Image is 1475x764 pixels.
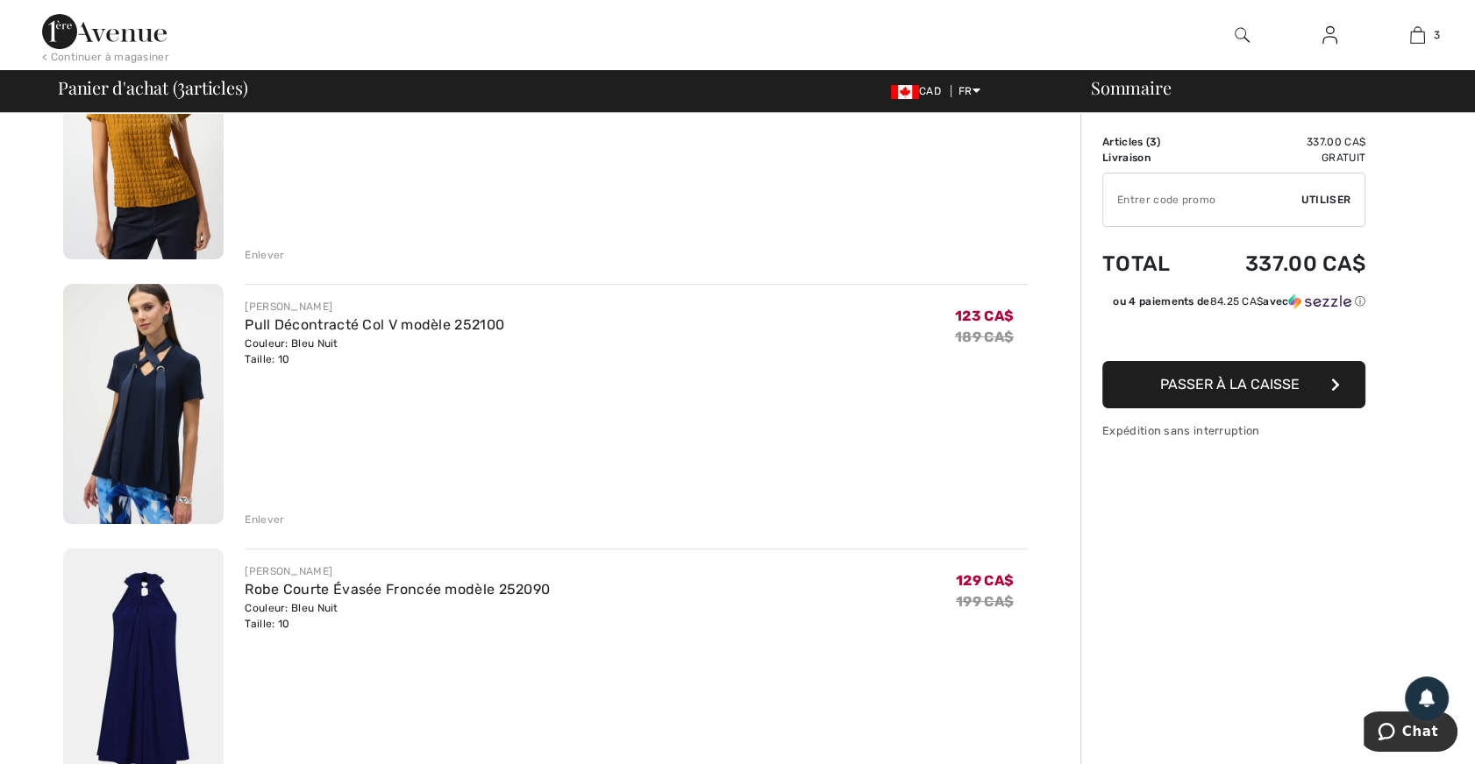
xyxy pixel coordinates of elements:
td: Gratuit [1197,150,1365,166]
div: ou 4 paiements de avec [1113,294,1365,309]
iframe: Ouvre un widget dans lequel vous pouvez chatter avec l’un de nos agents [1364,711,1457,755]
td: Livraison [1102,150,1197,166]
div: Enlever [245,247,284,263]
span: 84.25 CA$ [1209,295,1263,308]
span: Passer à la caisse [1160,376,1300,393]
td: 337.00 CA$ [1197,234,1365,294]
span: Utiliser [1301,192,1350,208]
div: [PERSON_NAME] [245,563,550,579]
div: [PERSON_NAME] [245,299,504,315]
td: Articles ( ) [1102,134,1197,150]
div: Sommaire [1070,79,1464,96]
a: 3 [1374,25,1460,46]
img: recherche [1235,25,1250,46]
span: 3 [1434,27,1440,43]
a: Robe Courte Évasée Froncée modèle 252090 [245,581,550,598]
input: Code promo [1103,173,1301,226]
span: 3 [1150,136,1157,148]
img: Sezzle [1288,294,1351,309]
span: 3 [177,74,185,97]
a: Pull Décontracté Col V modèle 252100 [245,316,504,333]
img: Pull Col Montant Texturé modèle 253256 [63,18,224,259]
s: 189 CA$ [955,329,1014,345]
div: Enlever [245,512,284,527]
button: Passer à la caisse [1102,361,1365,408]
img: 1ère Avenue [42,14,167,49]
div: Couleur: Bleu Nuit Taille: 10 [245,336,504,367]
div: < Continuer à magasiner [42,49,169,65]
img: Pull Décontracté Col V modèle 252100 [63,284,224,525]
div: Expédition sans interruption [1102,422,1365,439]
div: Couleur: Bleu Nuit Taille: 10 [245,600,550,632]
img: Mes infos [1322,25,1337,46]
img: Mon panier [1410,25,1425,46]
td: 337.00 CA$ [1197,134,1365,150]
div: ou 4 paiements de84.25 CA$avecSezzle Cliquez pour en savoir plus sur Sezzle [1102,294,1365,315]
iframe: PayPal-paypal [1102,315,1365,355]
s: 199 CA$ [956,593,1014,610]
span: CAD [891,85,948,97]
img: Canadian Dollar [891,85,919,99]
span: Panier d'achat ( articles) [58,79,247,96]
a: Se connecter [1308,25,1351,46]
td: Total [1102,234,1197,294]
span: 129 CA$ [956,572,1014,589]
span: 123 CA$ [955,308,1014,324]
span: FR [958,85,980,97]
